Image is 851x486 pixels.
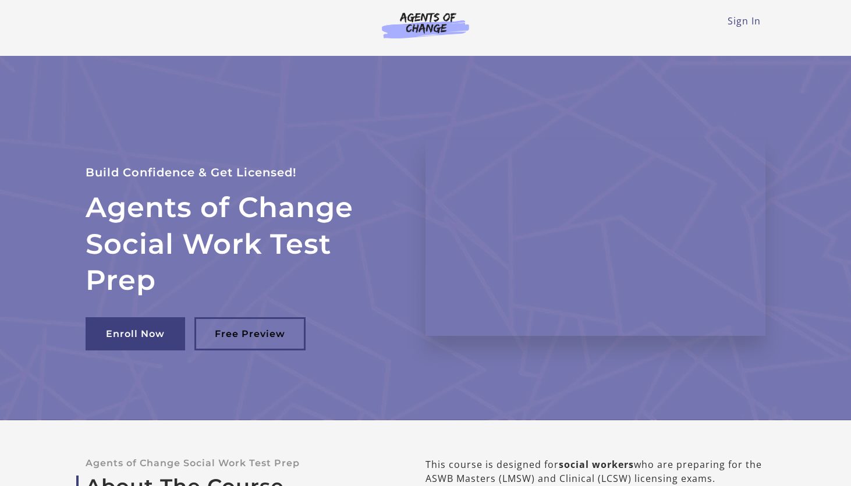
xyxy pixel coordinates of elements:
b: social workers [559,458,634,471]
a: Free Preview [194,317,306,350]
a: Sign In [728,15,761,27]
img: Agents of Change Logo [370,12,481,38]
p: Build Confidence & Get Licensed! [86,163,398,182]
p: Agents of Change Social Work Test Prep [86,457,388,469]
h2: Agents of Change Social Work Test Prep [86,189,398,298]
a: Enroll Now [86,317,185,350]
